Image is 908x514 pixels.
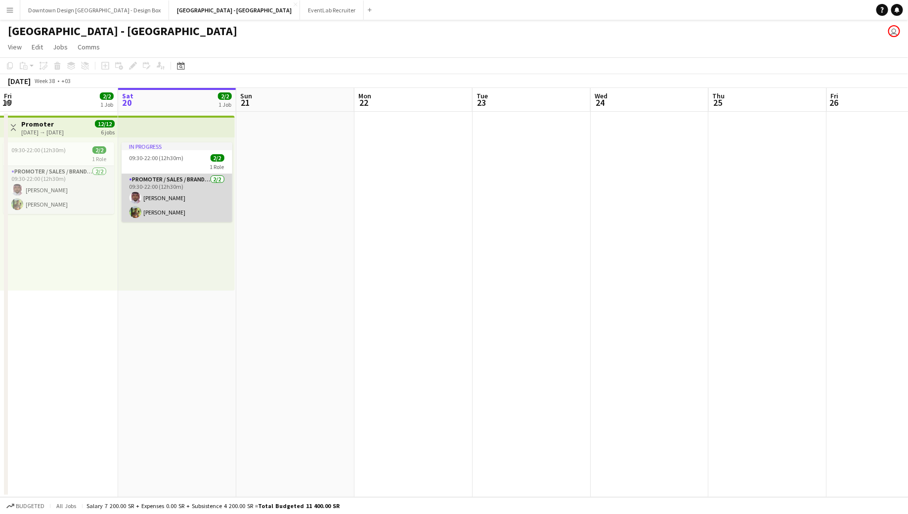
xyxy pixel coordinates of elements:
[8,76,31,86] div: [DATE]
[888,25,900,37] app-user-avatar: Bernard Ghanem
[831,91,839,100] span: Fri
[829,97,839,108] span: 26
[476,91,488,100] span: Tue
[101,128,115,136] div: 6 jobs
[210,163,224,171] span: 1 Role
[169,0,300,20] button: [GEOGRAPHIC_DATA] - [GEOGRAPHIC_DATA]
[11,146,66,154] span: 09:30-22:00 (12h30m)
[475,97,488,108] span: 23
[8,24,237,39] h1: [GEOGRAPHIC_DATA] - [GEOGRAPHIC_DATA]
[8,43,22,51] span: View
[21,120,64,128] h3: Promoter
[78,43,100,51] span: Comms
[218,101,231,108] div: 1 Job
[211,154,224,162] span: 2/2
[122,142,232,150] div: In progress
[3,166,114,214] app-card-role: Promoter / Sales / Brand Ambassador2/209:30-22:00 (12h30m)[PERSON_NAME][PERSON_NAME]
[92,155,106,163] span: 1 Role
[20,0,169,20] button: Downtown Design [GEOGRAPHIC_DATA] - Design Box
[3,142,114,214] app-job-card: 09:30-22:00 (12h30m)2/21 RolePromoter / Sales / Brand Ambassador2/209:30-22:00 (12h30m)[PERSON_NA...
[54,502,78,510] span: All jobs
[28,41,47,53] a: Edit
[21,128,64,136] div: [DATE] → [DATE]
[95,120,115,128] span: 12/12
[49,41,72,53] a: Jobs
[5,501,46,512] button: Budgeted
[32,43,43,51] span: Edit
[130,154,184,162] span: 09:30-22:00 (12h30m)
[711,97,725,108] span: 25
[33,77,57,85] span: Week 38
[61,77,71,85] div: +03
[122,91,133,100] span: Sat
[122,174,232,222] app-card-role: Promoter / Sales / Brand Ambassador2/209:30-22:00 (12h30m)[PERSON_NAME][PERSON_NAME]
[357,97,371,108] span: 22
[4,91,12,100] span: Fri
[100,101,113,108] div: 1 Job
[593,97,607,108] span: 24
[53,43,68,51] span: Jobs
[358,91,371,100] span: Mon
[2,97,12,108] span: 19
[86,502,340,510] div: Salary 7 200.00 SR + Expenses 0.00 SR + Subsistence 4 200.00 SR =
[218,92,232,100] span: 2/2
[258,502,340,510] span: Total Budgeted 11 400.00 SR
[239,97,252,108] span: 21
[4,41,26,53] a: View
[92,146,106,154] span: 2/2
[100,92,114,100] span: 2/2
[16,503,44,510] span: Budgeted
[300,0,364,20] button: EventLab Recruiter
[122,142,232,222] app-job-card: In progress09:30-22:00 (12h30m)2/21 RolePromoter / Sales / Brand Ambassador2/209:30-22:00 (12h30m...
[240,91,252,100] span: Sun
[595,91,607,100] span: Wed
[713,91,725,100] span: Thu
[74,41,104,53] a: Comms
[121,97,133,108] span: 20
